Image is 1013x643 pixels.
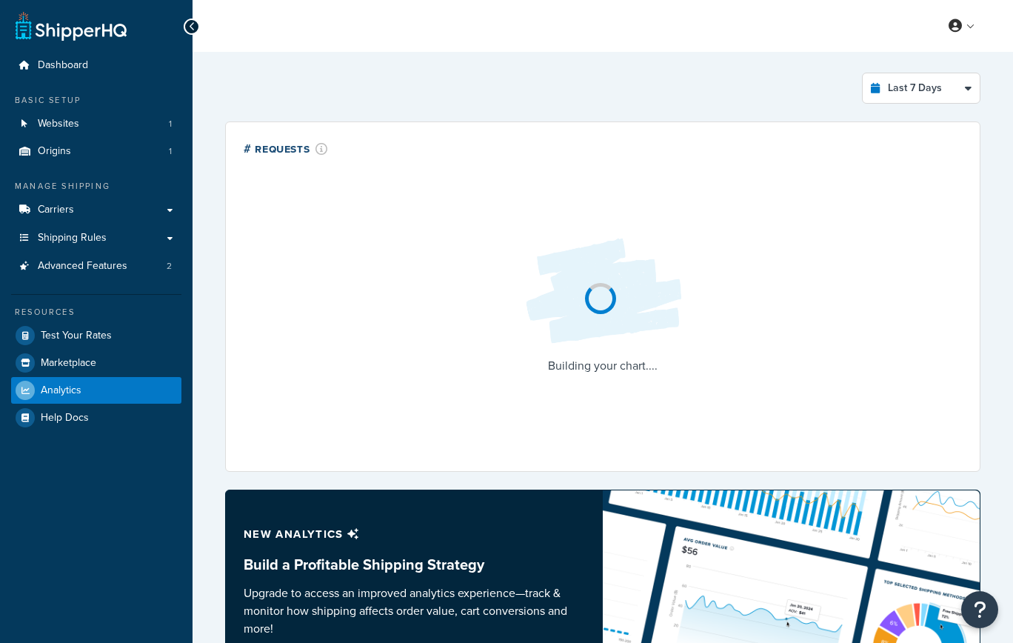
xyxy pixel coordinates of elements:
[169,118,172,130] span: 1
[11,404,181,431] a: Help Docs
[38,145,71,158] span: Origins
[38,59,88,72] span: Dashboard
[11,196,181,224] a: Carriers
[11,52,181,79] a: Dashboard
[11,306,181,319] div: Resources
[41,330,112,342] span: Test Your Rates
[11,110,181,138] li: Websites
[41,412,89,424] span: Help Docs
[514,227,692,356] img: Loading...
[11,253,181,280] li: Advanced Features
[244,524,585,544] p: New analytics
[11,94,181,107] div: Basic Setup
[38,260,127,273] span: Advanced Features
[167,260,172,273] span: 2
[11,377,181,404] a: Analytics
[11,138,181,165] li: Origins
[961,591,998,628] button: Open Resource Center
[11,224,181,252] a: Shipping Rules
[514,356,692,376] p: Building your chart....
[38,232,107,244] span: Shipping Rules
[11,138,181,165] a: Origins1
[41,384,81,397] span: Analytics
[244,556,585,573] h3: Build a Profitable Shipping Strategy
[11,253,181,280] a: Advanced Features2
[11,350,181,376] a: Marketplace
[11,180,181,193] div: Manage Shipping
[169,145,172,158] span: 1
[244,140,328,157] div: # Requests
[38,204,74,216] span: Carriers
[38,118,79,130] span: Websites
[11,110,181,138] a: Websites1
[41,357,96,370] span: Marketplace
[11,322,181,349] a: Test Your Rates
[244,584,585,638] p: Upgrade to access an improved analytics experience—track & monitor how shipping affects order val...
